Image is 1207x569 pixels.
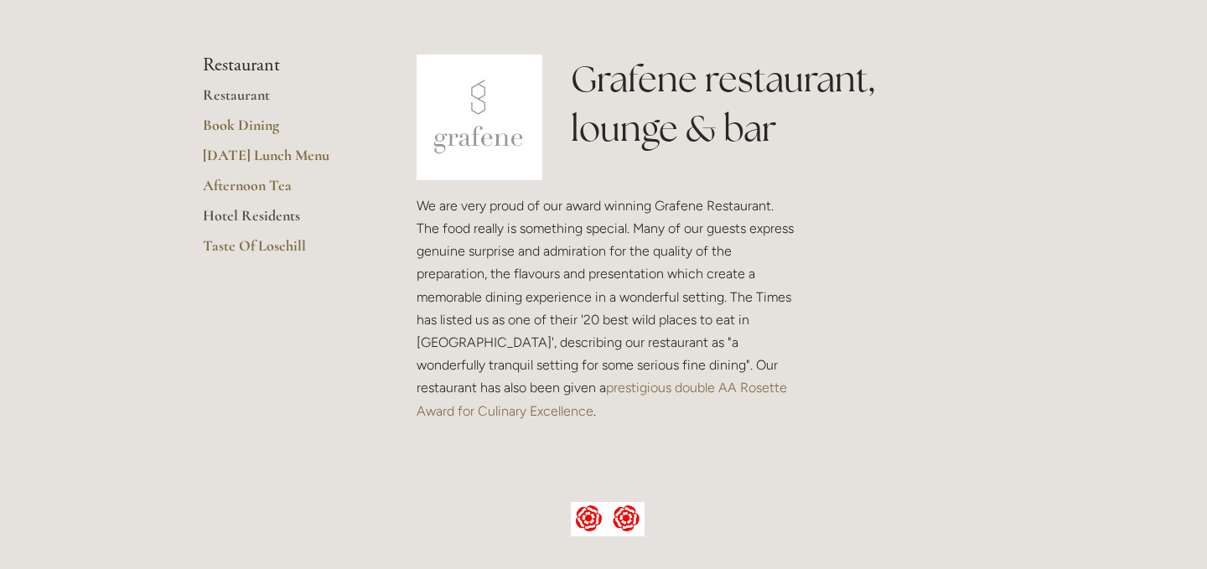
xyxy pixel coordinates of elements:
a: Restaurant [203,85,363,116]
a: [DATE] Lunch Menu [203,146,363,176]
img: AA culinary excellence.jpg [571,502,645,537]
li: Restaurant [203,54,363,76]
h1: Grafene restaurant, lounge & bar [571,54,1004,153]
a: Taste Of Losehill [203,236,363,266]
a: Hotel Residents [203,206,363,236]
a: prestigious double AA Rosette Award for Culinary Excellence [417,380,790,418]
a: Afternoon Tea [203,176,363,206]
a: Book Dining [203,116,363,146]
p: We are very proud of our award winning Grafene Restaurant. The food really is something special. ... [417,194,799,422]
img: grafene.jpg [417,54,542,180]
